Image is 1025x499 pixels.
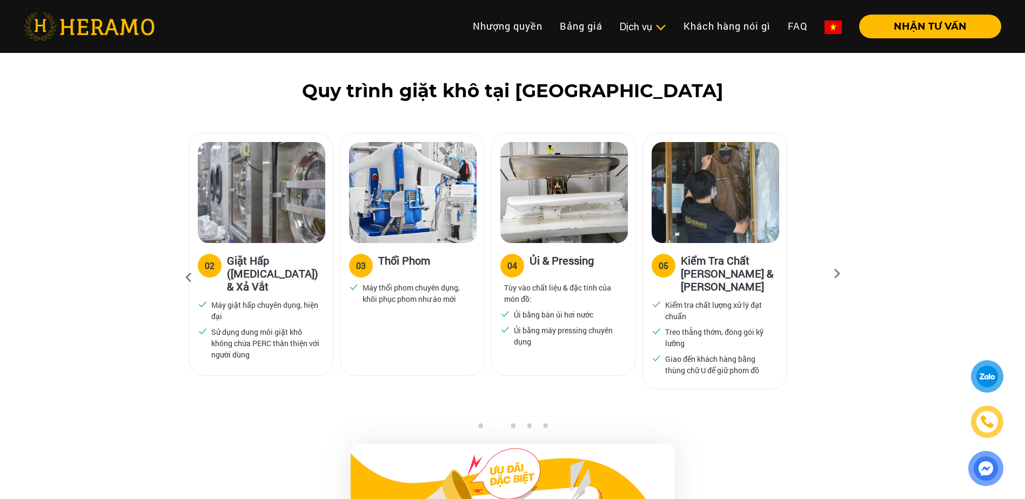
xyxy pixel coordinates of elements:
a: phone-icon [973,407,1002,436]
img: checked.svg [652,299,661,309]
div: Dịch vụ [620,19,666,34]
button: 1 [475,423,486,434]
h3: Kiểm Tra Chất [PERSON_NAME] & [PERSON_NAME] [681,254,778,293]
h2: Quy trình giặt khô tại [GEOGRAPHIC_DATA] [24,80,1001,102]
h3: Thổi Phom [378,254,430,275]
button: NHẬN TƯ VẤN [859,15,1001,38]
img: checked.svg [652,326,661,336]
p: Ủi bằng bàn ủi hơi nước [514,309,593,320]
p: Sử dụng dung môi giặt khô không chứa PERC thân thiện với người dùng [211,326,320,360]
p: Treo thẳng thớm, đóng gói kỹ lưỡng [665,326,774,349]
a: Bảng giá [551,15,611,38]
p: Máy thổi phom chuyên dụng, khôi phục phom như áo mới [363,282,472,305]
a: FAQ [779,15,816,38]
p: Ủi bằng máy pressing chuyên dụng [514,325,623,347]
img: heramo-quy-trinh-giat-hap-tieu-chuan-buoc-3 [349,142,477,243]
img: heramo-logo.png [24,12,155,41]
a: Nhượng quyền [464,15,551,38]
p: Kiểm tra chất lượng xử lý đạt chuẩn [665,299,774,322]
img: checked.svg [349,282,359,292]
p: Tùy vào chất liệu & đặc tính của món đồ: [504,282,623,305]
a: Khách hàng nói gì [675,15,779,38]
div: 03 [356,259,366,272]
button: 5 [540,423,551,434]
a: NHẬN TƯ VẤN [850,22,1001,31]
img: checked.svg [198,326,207,336]
h3: Giặt Hấp ([MEDICAL_DATA]) & Xả Vắt [227,254,324,293]
img: subToggleIcon [655,22,666,33]
div: 04 [507,259,517,272]
button: 4 [524,423,534,434]
p: Máy giặt hấp chuyên dụng, hiện đại [211,299,320,322]
img: heramo-quy-trinh-giat-hap-tieu-chuan-buoc-2 [198,142,325,243]
img: checked.svg [652,353,661,363]
button: 2 [491,423,502,434]
img: phone-icon [981,416,993,428]
img: checked.svg [198,299,207,309]
button: 3 [507,423,518,434]
img: heramo-quy-trinh-giat-hap-tieu-chuan-buoc-4 [500,142,628,243]
img: checked.svg [500,309,510,319]
img: checked.svg [500,325,510,334]
div: 02 [205,259,215,272]
p: Giao đến khách hàng bằng thùng chữ U để giữ phom đồ [665,353,774,376]
h3: Ủi & Pressing [530,254,594,275]
img: vn-flag.png [825,21,842,34]
div: 05 [659,259,668,272]
img: heramo-quy-trinh-giat-hap-tieu-chuan-buoc-5 [652,142,779,243]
